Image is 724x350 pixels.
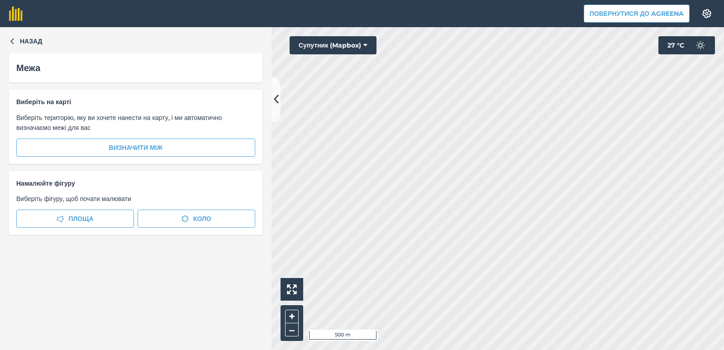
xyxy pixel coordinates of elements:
img: Значок шестерні [701,9,712,18]
font: C [680,41,684,49]
img: svg+xml;base64,PD94bWwgdmVyc2lvbj0iMS4wIiBlbmNvZGluZz0idXRmLTgiPz4KPCEtLSBHZW5lcmF0b3I6IEFkb2JlIE... [691,36,710,54]
font: Виберіть фігуру, щоб почати малювати [16,195,131,203]
font: Виберіть територію, яку ви хочете нанести на карту, і ми автоматично визначаємо межі для вас [16,114,222,132]
button: 27 °C [658,36,715,54]
button: – [285,323,299,336]
font: ° [677,41,680,49]
font: Площа [68,215,93,223]
font: Визначити між [109,144,163,152]
font: Назад [20,37,43,45]
button: Назад [9,36,43,46]
img: Чотири стрілки, одна спрямована вгору ліворуч, одна вгору праворуч, одна внизу праворуч і остання... [287,284,297,294]
font: Виберіть на карті [16,98,71,106]
font: Повернутися до Agreena [590,10,684,18]
font: Межа [16,62,40,73]
font: Супутник (Mapbox) [299,41,361,49]
font: Коло [193,215,211,223]
button: Супутник (Mapbox) [290,36,376,54]
button: Коло [138,210,255,228]
button: Повернутися до Agreena [584,5,690,23]
button: + [285,310,299,323]
button: Площа [16,210,134,228]
font: 27 [667,41,675,49]
button: Визначити між [16,139,255,157]
font: Намалюйте фігуру [16,179,75,187]
img: Логотип fieldmargin [9,6,23,21]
